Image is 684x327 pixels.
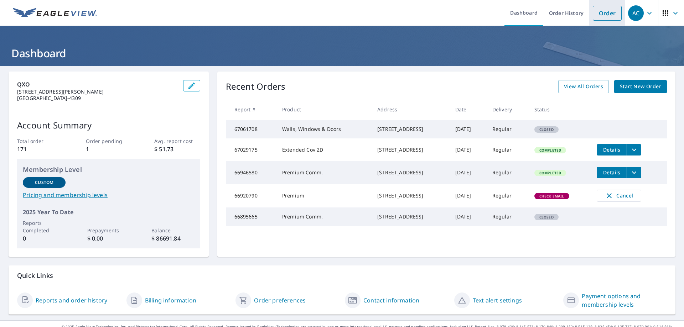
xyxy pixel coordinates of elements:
div: [STREET_ADDRESS] [377,169,444,176]
div: [STREET_ADDRESS] [377,126,444,133]
td: Regular [487,138,529,161]
span: Completed [535,148,565,153]
p: Prepayments [87,227,130,234]
span: Check Email [535,194,569,199]
th: Delivery [487,99,529,120]
td: [DATE] [450,138,487,161]
th: Status [529,99,591,120]
button: filesDropdownBtn-66946580 [627,167,641,178]
div: [STREET_ADDRESS] [377,146,444,153]
td: Premium Comm. [276,207,372,226]
a: View All Orders [558,80,609,93]
button: filesDropdownBtn-67029175 [627,144,641,155]
button: detailsBtn-67029175 [597,144,627,155]
p: Account Summary [17,119,200,132]
p: $ 0.00 [87,234,130,243]
a: Text alert settings [473,296,522,305]
button: Cancel [597,190,641,202]
td: [DATE] [450,207,487,226]
a: Order preferences [254,296,306,305]
p: Order pending [86,137,131,145]
p: QXO [17,80,177,89]
td: 66946580 [226,161,276,184]
p: 2025 Year To Date [23,208,195,216]
td: [DATE] [450,184,487,207]
th: Report # [226,99,276,120]
p: $ 51.73 [154,145,200,153]
div: [STREET_ADDRESS] [377,192,444,199]
p: Balance [151,227,194,234]
a: Contact information [363,296,419,305]
img: EV Logo [13,8,97,19]
span: Details [601,146,622,153]
p: $ 86691.84 [151,234,194,243]
span: Cancel [604,191,634,200]
a: Reports and order history [36,296,107,305]
span: Closed [535,215,558,220]
p: Membership Level [23,165,195,174]
span: Details [601,169,622,176]
div: [STREET_ADDRESS] [377,213,444,220]
button: detailsBtn-66946580 [597,167,627,178]
p: Quick Links [17,271,667,280]
p: 0 [23,234,66,243]
a: Pricing and membership levels [23,191,195,199]
td: Regular [487,120,529,138]
td: 67029175 [226,138,276,161]
td: Premium Comm. [276,161,372,184]
span: Start New Order [620,82,661,91]
a: Start New Order [614,80,667,93]
a: Order [593,6,622,21]
td: Extended Cov 2D [276,138,372,161]
td: Regular [487,207,529,226]
th: Product [276,99,372,120]
p: [GEOGRAPHIC_DATA]-4309 [17,95,177,101]
p: Total order [17,137,63,145]
td: 66895665 [226,207,276,226]
h1: Dashboard [9,46,675,60]
td: [DATE] [450,161,487,184]
td: [DATE] [450,120,487,138]
p: Avg. report cost [154,137,200,145]
td: Premium [276,184,372,207]
div: AC [628,5,644,21]
p: Custom [35,179,53,186]
span: Completed [535,170,565,175]
th: Address [372,99,450,120]
p: [STREET_ADDRESS][PERSON_NAME] [17,89,177,95]
a: Billing information [145,296,196,305]
span: View All Orders [564,82,603,91]
p: Recent Orders [226,80,286,93]
th: Date [450,99,487,120]
p: 1 [86,145,131,153]
td: 66920790 [226,184,276,207]
p: Reports Completed [23,219,66,234]
td: Regular [487,184,529,207]
td: 67061708 [226,120,276,138]
td: Walls, Windows & Doors [276,120,372,138]
td: Regular [487,161,529,184]
span: Closed [535,127,558,132]
a: Payment options and membership levels [582,292,667,309]
p: 171 [17,145,63,153]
